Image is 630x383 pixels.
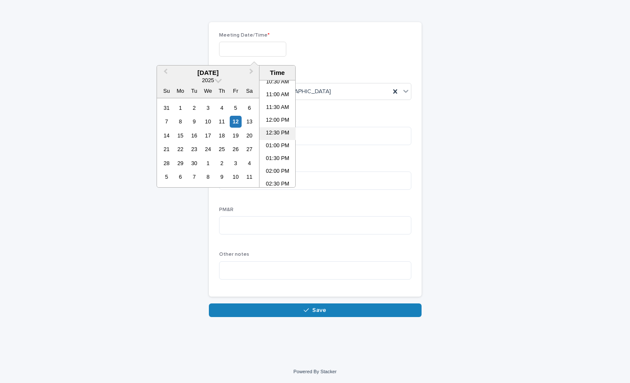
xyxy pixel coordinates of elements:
[244,130,255,141] div: Choose Saturday, September 20th, 2025
[259,114,296,127] li: 12:00 PM
[161,157,172,169] div: Choose Sunday, September 28th, 2025
[244,143,255,155] div: Choose Saturday, September 27th, 2025
[174,102,186,114] div: Choose Monday, September 1st, 2025
[216,157,228,169] div: Choose Thursday, October 2nd, 2025
[161,171,172,183] div: Choose Sunday, October 5th, 2025
[202,116,214,127] div: Choose Wednesday, September 10th, 2025
[174,116,186,127] div: Choose Monday, September 8th, 2025
[202,102,214,114] div: Choose Wednesday, September 3rd, 2025
[161,143,172,155] div: Choose Sunday, September 21st, 2025
[188,116,200,127] div: Choose Tuesday, September 9th, 2025
[230,116,241,127] div: Choose Friday, September 12th, 2025
[202,85,214,97] div: We
[245,66,259,80] button: Next Month
[174,85,186,97] div: Mo
[202,130,214,141] div: Choose Wednesday, September 17th, 2025
[188,102,200,114] div: Choose Tuesday, September 2nd, 2025
[259,140,296,153] li: 01:00 PM
[174,171,186,183] div: Choose Monday, October 6th, 2025
[230,157,241,169] div: Choose Friday, October 3rd, 2025
[216,171,228,183] div: Choose Thursday, October 9th, 2025
[216,102,228,114] div: Choose Thursday, September 4th, 2025
[244,157,255,169] div: Choose Saturday, October 4th, 2025
[174,157,186,169] div: Choose Monday, September 29th, 2025
[188,171,200,183] div: Choose Tuesday, October 7th, 2025
[259,127,296,140] li: 12:30 PM
[161,116,172,127] div: Choose Sunday, September 7th, 2025
[244,116,255,127] div: Choose Saturday, September 13th, 2025
[230,171,241,183] div: Choose Friday, October 10th, 2025
[219,252,249,257] span: Other notes
[202,143,214,155] div: Choose Wednesday, September 24th, 2025
[259,166,296,178] li: 02:00 PM
[219,33,270,38] span: Meeting Date/Time
[216,130,228,141] div: Choose Thursday, September 18th, 2025
[259,89,296,102] li: 11:00 AM
[216,116,228,127] div: Choose Thursday, September 11th, 2025
[262,69,293,77] div: Time
[209,303,422,317] button: Save
[161,130,172,141] div: Choose Sunday, September 14th, 2025
[161,102,172,114] div: Choose Sunday, August 31st, 2025
[216,143,228,155] div: Choose Thursday, September 25th, 2025
[188,130,200,141] div: Choose Tuesday, September 16th, 2025
[202,77,214,83] span: 2025
[230,102,241,114] div: Choose Friday, September 5th, 2025
[202,157,214,169] div: Choose Wednesday, October 1st, 2025
[259,178,296,191] li: 02:30 PM
[259,76,296,89] li: 10:30 AM
[188,143,200,155] div: Choose Tuesday, September 23rd, 2025
[244,85,255,97] div: Sa
[161,85,172,97] div: Su
[230,130,241,141] div: Choose Friday, September 19th, 2025
[188,85,200,97] div: Tu
[244,171,255,183] div: Choose Saturday, October 11th, 2025
[174,143,186,155] div: Choose Monday, September 22nd, 2025
[160,101,256,184] div: month 2025-09
[259,102,296,114] li: 11:30 AM
[312,307,326,313] span: Save
[174,130,186,141] div: Choose Monday, September 15th, 2025
[202,171,214,183] div: Choose Wednesday, October 8th, 2025
[216,85,228,97] div: Th
[259,153,296,166] li: 01:30 PM
[157,69,259,77] div: [DATE]
[244,102,255,114] div: Choose Saturday, September 6th, 2025
[230,85,241,97] div: Fr
[158,66,171,80] button: Previous Month
[294,369,336,374] a: Powered By Stacker
[219,207,234,212] span: PM&R
[230,143,241,155] div: Choose Friday, September 26th, 2025
[188,157,200,169] div: Choose Tuesday, September 30th, 2025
